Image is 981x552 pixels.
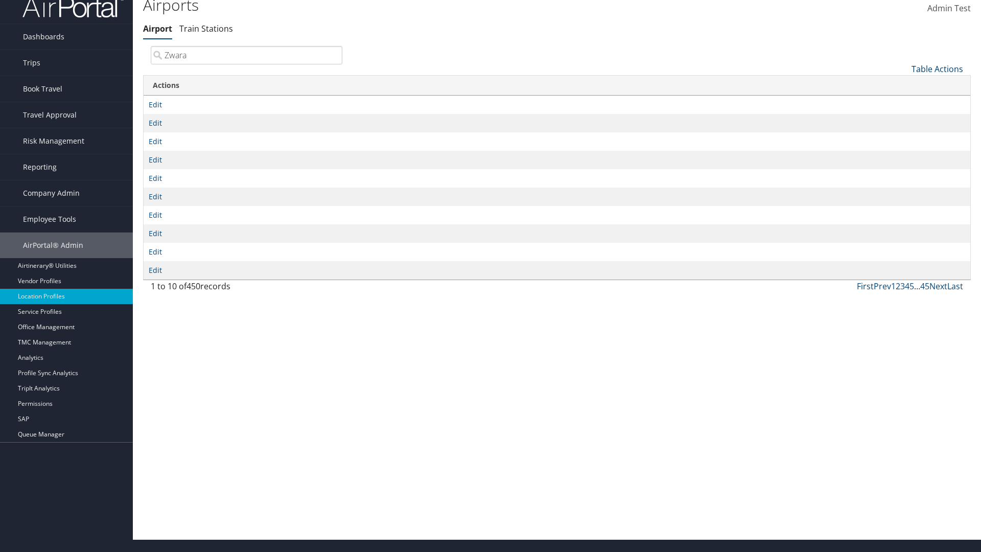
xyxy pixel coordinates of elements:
[23,50,40,76] span: Trips
[186,281,200,292] span: 450
[23,180,80,206] span: Company Admin
[149,247,162,257] a: Edit
[905,281,909,292] a: 4
[149,192,162,201] a: Edit
[179,23,233,34] a: Train Stations
[23,233,83,258] span: AirPortal® Admin
[912,63,963,75] a: Table Actions
[149,136,162,146] a: Edit
[149,265,162,275] a: Edit
[151,46,342,64] input: Search
[149,155,162,165] a: Edit
[143,23,172,34] a: Airport
[149,173,162,183] a: Edit
[927,3,971,14] span: Admin Test
[891,281,896,292] a: 1
[914,281,920,292] span: …
[23,102,77,128] span: Travel Approval
[144,76,970,96] th: Actions
[929,281,947,292] a: Next
[874,281,891,292] a: Prev
[23,154,57,180] span: Reporting
[149,210,162,220] a: Edit
[947,281,963,292] a: Last
[23,76,62,102] span: Book Travel
[896,281,900,292] a: 2
[23,206,76,232] span: Employee Tools
[23,128,84,154] span: Risk Management
[23,24,64,50] span: Dashboards
[920,281,929,292] a: 45
[149,100,162,109] a: Edit
[151,280,342,297] div: 1 to 10 of records
[149,228,162,238] a: Edit
[149,118,162,128] a: Edit
[900,281,905,292] a: 3
[857,281,874,292] a: First
[909,281,914,292] a: 5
